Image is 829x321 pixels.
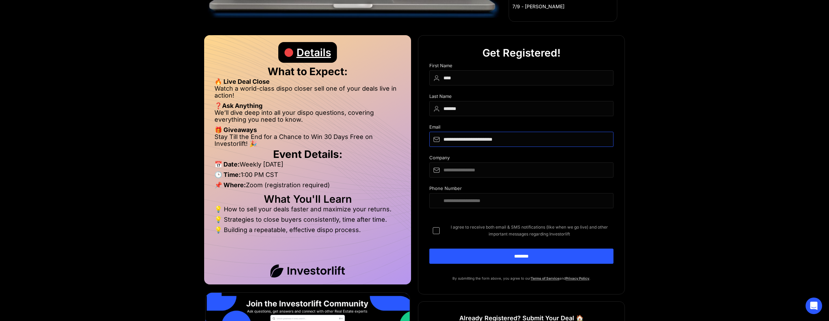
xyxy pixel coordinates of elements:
[214,195,401,202] h2: What You'll Learn
[214,85,401,102] li: Watch a world-class dispo closer sell one of your deals live in action!
[214,133,401,147] li: Stay Till the End for a Chance to Win 30 Days Free on Investorlift! 🎉
[445,224,613,238] span: I agree to receive both email & SMS notifications (like when we go live) and other important mess...
[566,276,589,280] a: Privacy Policy
[214,161,240,168] strong: 📅 Date:
[806,298,822,314] div: Open Intercom Messenger
[268,65,348,78] strong: What to Expect:
[273,148,342,160] strong: Event Details:
[429,155,613,162] div: Company
[214,171,401,182] li: 1:00 PM CST
[214,227,401,233] li: 💡 Building a repeatable, effective dispo process.
[429,63,613,275] form: DIspo Day Main Form
[214,78,270,85] strong: 🔥 Live Deal Close
[214,182,401,192] li: Zoom (registration required)
[214,126,257,133] strong: 🎁 Giveaways
[214,161,401,171] li: Weekly [DATE]
[214,102,262,109] strong: ❓Ask Anything
[214,206,401,216] li: 💡 How to sell your deals faster and maximize your returns.
[214,109,401,127] li: We’ll dive deep into all your dispo questions, covering everything you need to know.
[429,63,613,70] div: First Name
[482,42,561,63] div: Get Registered!
[429,186,613,193] div: Phone Number
[429,275,613,282] p: By submitting the form above, you agree to our and .
[214,181,246,189] strong: 📌 Where:
[531,276,559,280] a: Terms of Service
[429,124,613,132] div: Email
[214,216,401,227] li: 💡 Strategies to close buyers consistently, time after time.
[429,94,613,101] div: Last Name
[214,171,241,178] strong: 🕒 Time:
[297,42,331,63] div: Details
